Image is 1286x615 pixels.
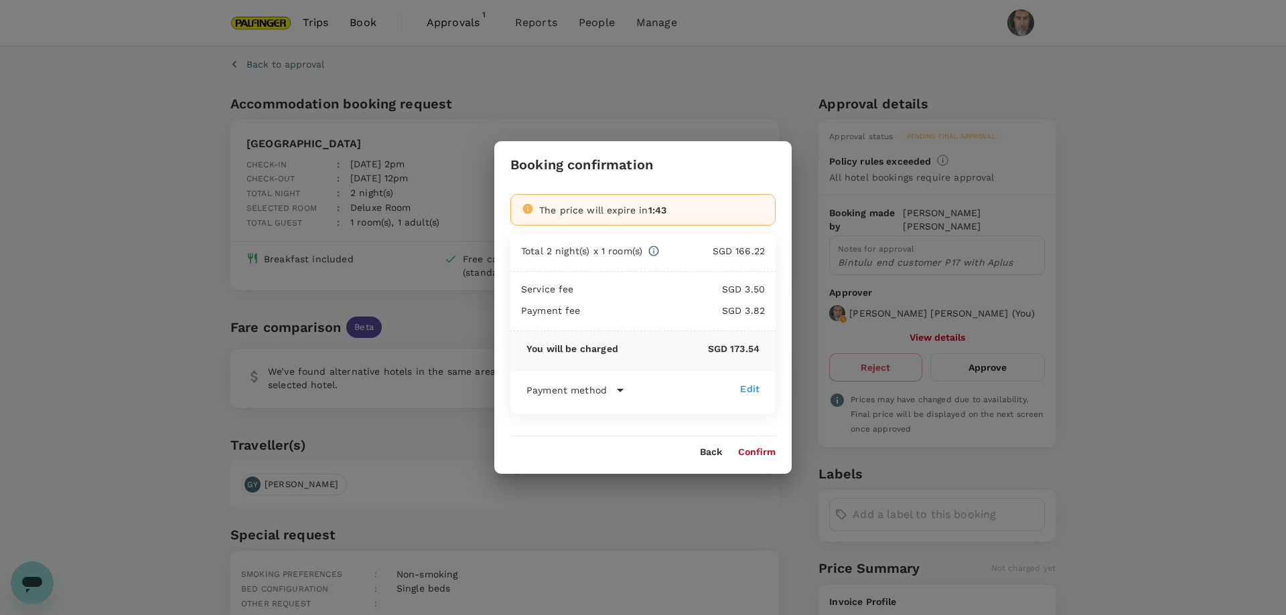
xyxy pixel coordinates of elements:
[521,304,581,317] p: Payment fee
[740,382,760,396] div: Edit
[648,205,667,215] span: 1:43
[510,157,653,173] h3: Booking confirmation
[526,342,618,355] p: You will be charged
[738,447,776,458] button: Confirm
[700,447,722,458] button: Back
[526,383,607,397] p: Payment method
[660,244,765,258] p: SGD 166.22
[521,282,574,296] p: Service fee
[581,304,765,317] p: SGD 3.82
[539,203,764,217] div: The price will expire in
[618,342,760,355] p: SGD 173.54
[521,244,642,258] p: Total 2 night(s) x 1 room(s)
[574,282,765,296] p: SGD 3.50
